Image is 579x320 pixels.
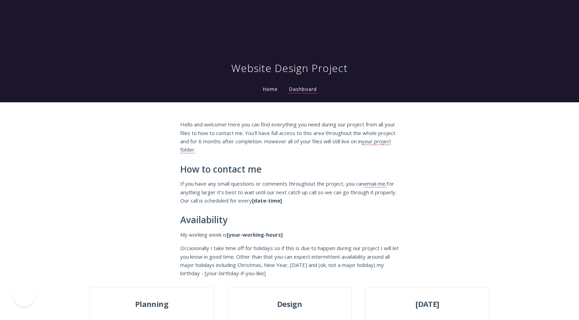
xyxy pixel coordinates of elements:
p: Hello and welcome! Here you can find everything you need during our project from all your files t... [180,120,399,154]
span: Design [228,298,351,310]
strong: [your-working-hours] [227,231,283,238]
a: Home [261,86,279,92]
a: email me. [364,180,386,187]
h2: How to contact me [180,164,399,175]
iframe: Toggle Customer Support [14,286,34,306]
p: Occasionally I take time off for holidays so if this is due to happen during our project I will l... [180,244,399,278]
a: Dashboard [287,86,318,93]
h1: Website Design Project [231,61,348,75]
span: [DATE] [366,298,489,310]
h2: Availability [180,215,399,225]
span: Planning [90,298,213,310]
strong: [date-time] [252,197,282,204]
p: If you have any small questions or comments throughout the project, you can For anything larger i... [180,179,399,205]
p: My working week is [180,230,399,239]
